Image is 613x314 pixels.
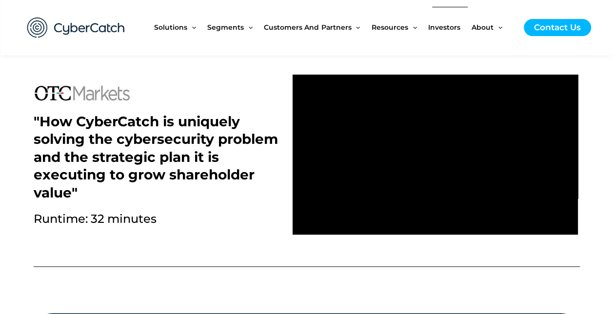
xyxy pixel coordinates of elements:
[18,7,135,48] img: CyberCatch
[428,7,472,48] a: Investors
[408,7,417,48] span: Menu Toggle
[524,19,591,36] a: Contact Us
[187,7,196,48] span: Menu Toggle
[428,7,460,48] span: Investors
[154,7,514,48] nav: Site Navigation: New Main Menu
[207,7,244,48] span: Segments
[351,7,360,48] span: Menu Toggle
[34,113,278,201] h2: "How CyberCatch is uniquely solving the cybersecurity problem and the strategic plan it is execut...
[293,75,577,235] iframe: vimeo Video Player
[244,7,253,48] span: Menu Toggle
[494,7,502,48] span: Menu Toggle
[372,7,408,48] span: Resources
[472,7,494,48] span: About
[264,7,351,48] span: Customers and Partners
[34,211,278,226] h2: Runtime: 32 minutes
[154,7,187,48] span: Solutions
